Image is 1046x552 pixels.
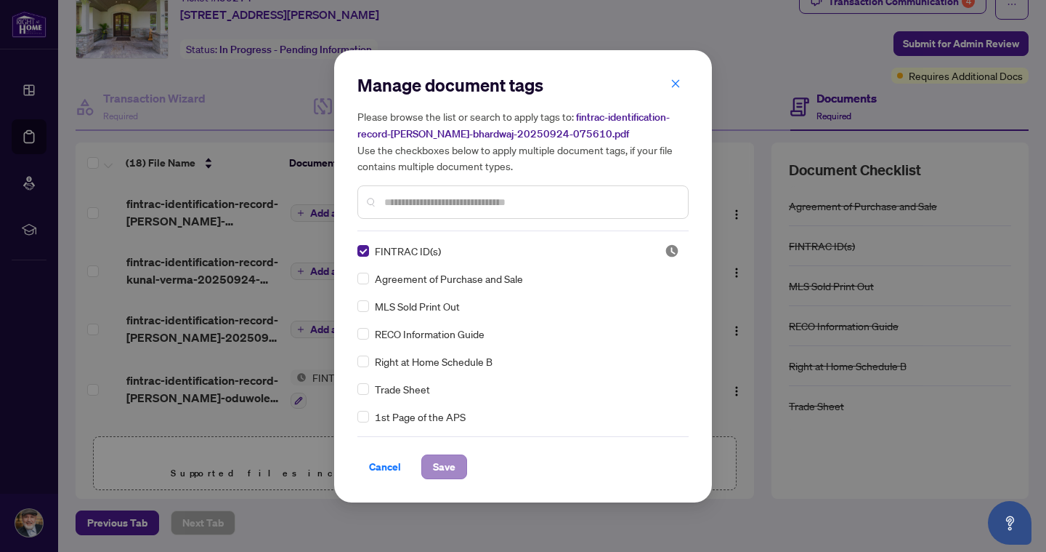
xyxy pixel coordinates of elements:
button: Cancel [357,455,413,479]
span: Agreement of Purchase and Sale [375,271,523,287]
h5: Please browse the list or search to apply tags to: Use the checkboxes below to apply multiple doc... [357,108,689,174]
span: fintrac-identification-record-[PERSON_NAME]-bhardwaj-20250924-075610.pdf [357,111,670,140]
h2: Manage document tags [357,73,689,97]
button: Open asap [988,501,1031,545]
span: Cancel [369,455,401,479]
span: MLS Sold Print Out [375,298,460,314]
span: Save [433,455,455,479]
span: RECO Information Guide [375,326,485,342]
img: status [665,244,679,258]
span: Right at Home Schedule B [375,353,492,369]
span: Pending Review [665,244,679,258]
span: 1st Page of the APS [375,409,466,425]
button: Save [421,455,467,479]
span: Trade Sheet [375,381,430,397]
span: FINTRAC ID(s) [375,243,441,259]
span: close [670,79,681,89]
